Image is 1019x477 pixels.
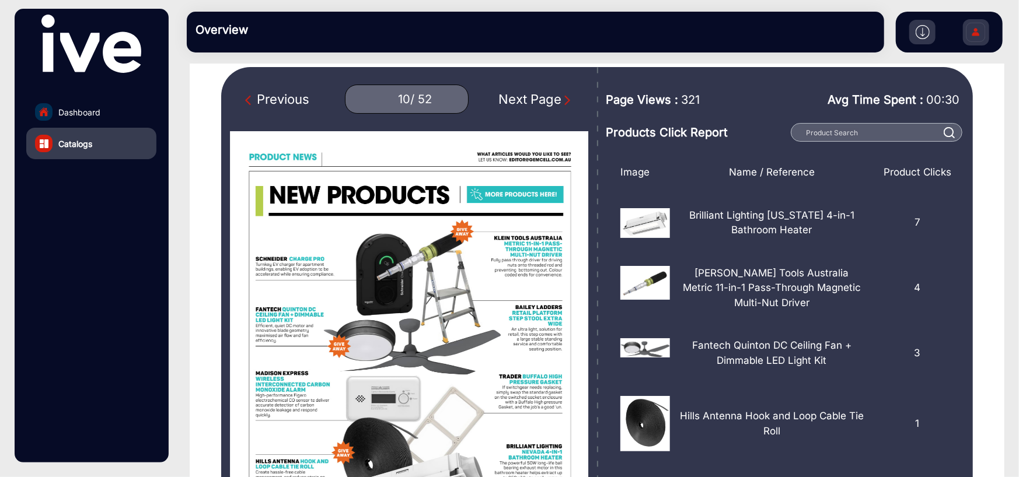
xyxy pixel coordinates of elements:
[679,266,865,311] p: [PERSON_NAME] Tools Australia Metric 11-in-1 Pass-Through Magnetic Multi-Nut Driver
[41,15,141,73] img: vmg-logo
[964,13,988,54] img: Sign%20Up.svg
[679,409,865,439] p: Hills Antenna Hook and Loop Cable Tie Roll
[620,396,670,451] img: 17533507600002025-07-24_15-22-28.png
[874,165,961,180] div: Product Clicks
[245,90,309,109] div: Previous
[916,25,930,39] img: h2download.svg
[58,138,92,150] span: Catalogs
[26,128,156,159] a: Catalogs
[874,208,961,238] div: 7
[620,208,670,238] img: 17533514820002025-07-24_15-34-33.png
[196,23,359,37] h3: Overview
[245,94,257,106] img: Previous Page
[606,125,787,139] h3: Products Click Report
[874,338,961,368] div: 3
[791,123,962,142] input: Product Search
[612,165,670,180] div: Image
[670,165,874,180] div: Name / Reference
[561,94,573,106] img: Next Page
[620,338,670,357] img: 17533512090002025-07-24_15-29-40.png
[26,96,156,128] a: Dashboard
[39,107,49,117] img: home
[498,90,573,109] div: Next Page
[410,92,432,107] div: / 52
[944,127,955,138] img: prodSearch%20_white.svg
[679,338,865,368] p: Fantech Quinton DC Ceiling Fan + Dimmable LED Light Kit
[40,139,48,148] img: catalog
[620,266,670,300] img: 17533505850002025-07-24_15-19-32.png
[58,106,100,118] span: Dashboard
[874,396,961,451] div: 1
[874,266,961,311] div: 4
[927,93,960,107] span: 00:30
[681,91,700,108] span: 321
[606,91,678,108] span: Page Views :
[679,208,865,238] p: Brilliant Lighting [US_STATE] 4-in-1 Bathroom Heater
[828,91,924,108] span: Avg Time Spent :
